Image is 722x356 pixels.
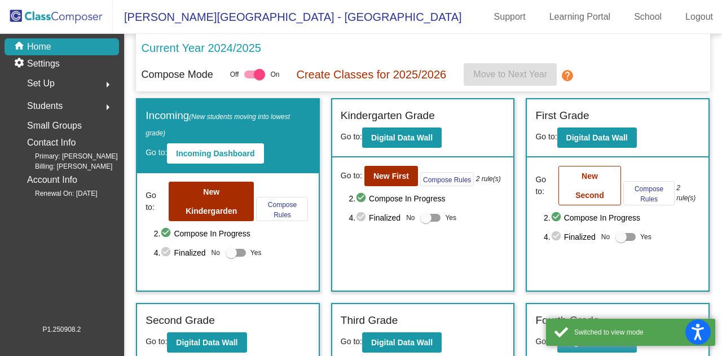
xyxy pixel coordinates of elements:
[167,332,246,353] button: Digital Data Wall
[341,132,362,141] span: Go to:
[146,337,167,346] span: Go to:
[540,8,620,26] a: Learning Portal
[625,8,671,26] a: School
[101,78,115,91] mat-icon: arrow_right
[341,108,435,124] label: Kindergarten Grade
[230,69,239,80] span: Off
[146,148,167,157] span: Go to:
[355,192,369,205] mat-icon: check_circle
[17,188,97,199] span: Renewal On: [DATE]
[27,98,63,114] span: Students
[535,174,556,197] span: Go to:
[561,69,575,82] mat-icon: help
[574,327,707,337] div: Switched to view mode
[535,132,557,141] span: Go to:
[349,192,505,205] span: 2. Compose In Progress
[160,227,174,240] mat-icon: check_circle
[27,40,51,54] p: Home
[640,230,651,244] span: Yes
[14,40,27,54] mat-icon: home
[250,246,262,260] span: Yes
[473,69,547,79] span: Move to Next Year
[14,57,27,71] mat-icon: settings
[464,63,557,86] button: Move to Next Year
[371,338,433,347] b: Digital Data Wall
[113,8,462,26] span: [PERSON_NAME][GEOGRAPHIC_DATA] - [GEOGRAPHIC_DATA]
[420,172,474,186] button: Compose Rules
[167,143,263,164] button: Incoming Dashboard
[349,211,400,225] span: 4. Finalized
[341,313,398,329] label: Third Grade
[341,170,362,182] span: Go to:
[142,39,261,56] p: Current Year 2024/2025
[557,128,637,148] button: Digital Data Wall
[623,181,675,205] button: Compose Rules
[271,69,280,80] span: On
[27,172,77,188] p: Account Info
[256,197,308,221] button: Compose Rules
[146,190,166,213] span: Go to:
[362,128,442,148] button: Digital Data Wall
[676,8,722,26] a: Logout
[146,108,310,140] label: Incoming
[176,338,237,347] b: Digital Data Wall
[27,57,60,71] p: Settings
[17,161,112,172] span: Billing: [PERSON_NAME]
[146,113,290,137] span: (New students moving into lowest grade)
[476,174,501,184] i: 2 rule(s)
[406,213,415,223] span: No
[535,313,599,329] label: Fourth Grade
[566,338,628,347] b: Digital Data Wall
[535,108,589,124] label: First Grade
[341,337,362,346] span: Go to:
[169,182,254,221] button: New Kindergarden
[566,133,628,142] b: Digital Data Wall
[362,332,442,353] button: Digital Data Wall
[154,227,310,240] span: 2. Compose In Progress
[575,172,604,200] b: New Second
[297,66,447,83] p: Create Classes for 2025/2026
[355,211,369,225] mat-icon: check_circle
[146,313,215,329] label: Second Grade
[601,232,610,242] span: No
[371,133,433,142] b: Digital Data Wall
[544,211,700,225] span: 2. Compose In Progress
[27,135,76,151] p: Contact Info
[154,246,206,260] span: 4. Finalized
[212,248,220,258] span: No
[535,337,557,346] span: Go to:
[445,211,456,225] span: Yes
[373,172,409,181] b: New First
[17,151,118,161] span: Primary: [PERSON_NAME]
[544,230,596,244] span: 4. Finalized
[27,118,82,134] p: Small Groups
[551,211,564,225] mat-icon: check_circle
[364,166,418,186] button: New First
[551,230,564,244] mat-icon: check_circle
[160,246,174,260] mat-icon: check_circle
[676,183,700,203] i: 2 rule(s)
[186,187,237,216] b: New Kindergarden
[27,76,55,91] span: Set Up
[558,166,621,205] button: New Second
[142,67,213,82] p: Compose Mode
[176,149,254,158] b: Incoming Dashboard
[485,8,535,26] a: Support
[101,100,115,114] mat-icon: arrow_right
